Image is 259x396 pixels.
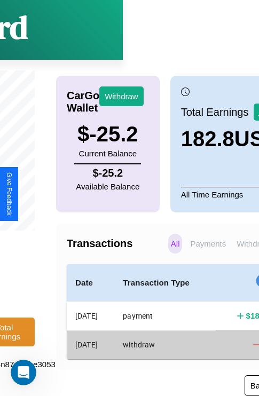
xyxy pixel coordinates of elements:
[114,302,215,331] th: payment
[114,330,215,359] th: withdraw
[181,102,254,122] p: Total Earnings
[67,330,114,359] th: [DATE]
[187,234,229,254] p: Payments
[77,122,138,146] h3: $ -25.2
[168,234,183,254] p: All
[67,237,166,250] h4: Transactions
[77,146,138,161] p: Current Balance
[75,276,106,289] h4: Date
[76,179,139,194] p: Available Balance
[99,86,144,106] button: Withdraw
[5,172,13,216] div: Give Feedback
[123,276,207,289] h4: Transaction Type
[67,302,114,331] th: [DATE]
[67,90,99,114] h4: CarGo Wallet
[76,167,139,179] h4: $ -25.2
[11,360,36,385] iframe: Intercom live chat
